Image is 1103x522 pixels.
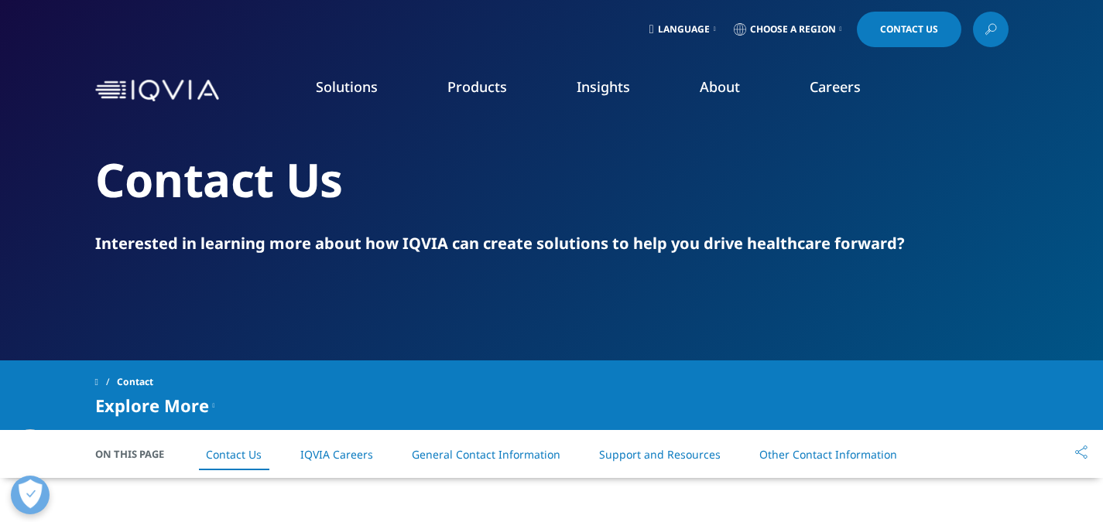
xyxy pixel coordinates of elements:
[412,447,560,462] a: General Contact Information
[447,77,507,96] a: Products
[206,447,262,462] a: Contact Us
[11,476,50,514] button: Open Preferences
[117,368,153,396] span: Contact
[750,23,836,36] span: Choose a Region
[658,23,710,36] span: Language
[700,77,740,96] a: About
[577,77,630,96] a: Insights
[759,447,897,462] a: Other Contact Information
[225,54,1009,127] nav: Primary
[810,77,861,96] a: Careers
[300,447,373,462] a: IQVIA Careers
[95,446,180,462] span: On This Page
[95,80,219,102] img: IQVIA Healthcare Information Technology and Pharma Clinical Research Company
[599,447,721,462] a: Support and Resources
[95,151,1009,209] h2: Contact Us
[95,233,1009,254] div: Interested in learning more about how IQVIA can create solutions to help you drive healthcare for...
[316,77,378,96] a: Solutions
[880,25,938,34] span: Contact Us
[95,396,209,415] span: Explore More
[857,12,961,47] a: Contact Us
